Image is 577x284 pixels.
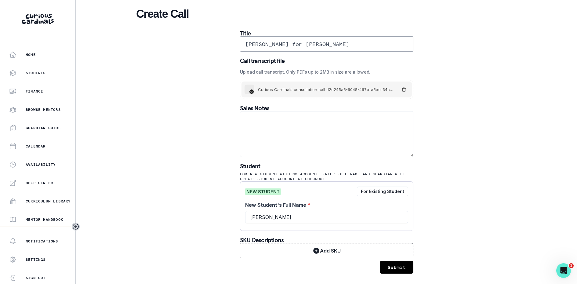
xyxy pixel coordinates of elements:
[26,126,61,130] p: Guardian Guide
[255,87,398,92] div: File Curious Cardinals consultation call d2c245a6-6045-467b-a5ae-34c36ebf9a6a.pdf in status finished
[26,217,63,222] p: Mentor Handbook
[240,30,413,36] p: Title
[26,107,61,112] p: Browse Mentors
[245,201,405,209] label: New Student's Full Name
[240,243,413,258] button: Add SKU
[22,14,54,24] img: Curious Cardinals Logo
[320,248,341,254] p: Add SKU
[357,187,408,196] button: For Existing Student
[26,89,43,94] p: Finance
[556,263,571,278] iframe: Intercom live chat
[26,52,36,57] p: Home
[26,144,46,149] p: Calendar
[569,263,574,268] span: 1
[26,275,46,280] p: Sign Out
[245,211,408,223] input: New Student'sFull Name
[26,71,46,75] p: Students
[26,199,71,204] p: Curriculum Library
[399,85,409,94] button: Remove
[26,257,46,262] p: Settings
[380,261,413,274] button: Submit
[26,162,56,167] p: Availability
[240,58,413,64] p: Call transcript file
[240,163,413,169] p: Student
[72,223,80,231] button: Toggle sidebar
[245,188,281,195] span: NEW STUDENT
[136,7,517,20] h2: Create Call
[240,172,413,181] p: For new student with NO account: Enter full name and guardian will create student account at chec...
[240,105,413,111] p: Sales Notes
[240,69,410,75] label: Upload call transcript. Only PDFs up to 2MB in size are allowed.
[26,180,53,185] p: Help Center
[26,239,58,244] p: Notifications
[240,237,413,243] p: SKU Descriptions
[258,87,395,92] span: Curious Cardinals consultation call d2c245a6-6045-467b-a5ae-34c36ebf9a6a.pdf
